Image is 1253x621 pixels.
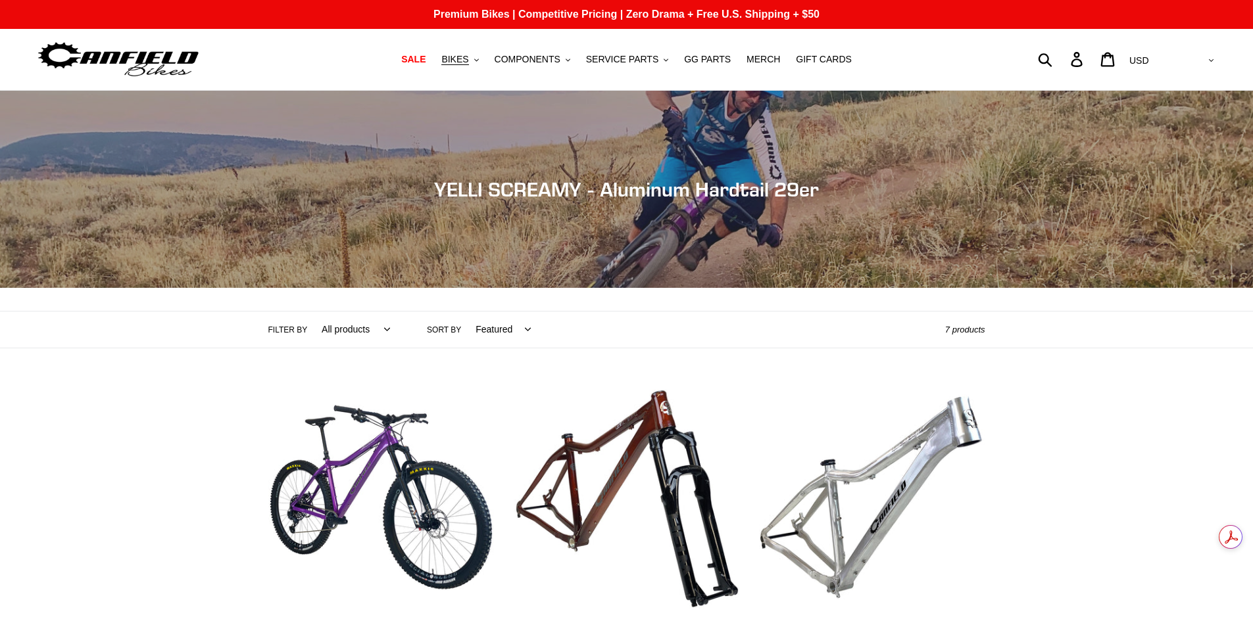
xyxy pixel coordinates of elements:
a: MERCH [740,51,787,68]
button: BIKES [435,51,485,68]
span: GIFT CARDS [796,54,852,65]
span: COMPONENTS [495,54,560,65]
a: GIFT CARDS [789,51,858,68]
span: YELLI SCREAMY - Aluminum Hardtail 29er [434,177,819,201]
span: MERCH [747,54,780,65]
button: COMPONENTS [488,51,577,68]
span: BIKES [441,54,468,65]
span: 7 products [945,325,985,334]
a: GG PARTS [677,51,737,68]
a: SALE [395,51,432,68]
label: Filter by [268,324,308,336]
input: Search [1045,45,1079,74]
label: Sort by [427,324,461,336]
span: SALE [401,54,426,65]
span: SERVICE PARTS [586,54,658,65]
span: GG PARTS [684,54,731,65]
button: SERVICE PARTS [579,51,675,68]
img: Canfield Bikes [36,39,201,80]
